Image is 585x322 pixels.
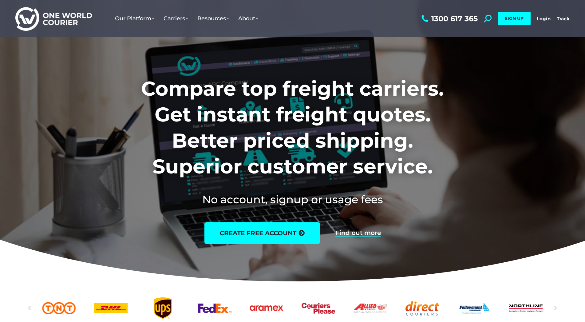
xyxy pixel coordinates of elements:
a: Aramex_logo [250,297,283,319]
div: 10 / 25 [457,297,491,319]
div: 4 / 25 [146,297,180,319]
a: 1300 617 365 [420,15,478,22]
div: 9 / 25 [405,297,439,319]
span: Resources [197,15,229,22]
span: Our Platform [115,15,154,22]
a: Login [537,16,551,22]
a: Followmont transoirt web logo [457,297,491,319]
a: UPS logo [146,297,180,319]
div: Slides [42,297,543,319]
span: Carriers [164,15,188,22]
a: TNT logo Australian freight company [42,297,76,319]
a: DHl logo [94,297,128,319]
a: About [234,9,263,28]
div: 3 / 25 [94,297,128,319]
a: Direct Couriers logo [405,297,439,319]
a: Allied Express logo [354,297,387,319]
a: Resources [193,9,234,28]
span: About [238,15,258,22]
div: 8 / 25 [354,297,387,319]
div: 11 / 25 [509,297,543,319]
h2: No account, signup or usage fees [101,192,484,207]
div: 7 / 25 [302,297,335,319]
a: Couriers Please logo [302,297,335,319]
a: SIGN UP [498,12,531,25]
a: Our Platform [110,9,159,28]
span: SIGN UP [505,16,524,21]
div: 5 / 25 [198,297,231,319]
a: Northline logo [509,297,543,319]
a: FedEx logo [198,297,231,319]
a: create free account [204,222,320,244]
h1: Compare top freight carriers. Get instant freight quotes. Better priced shipping. Superior custom... [101,76,484,180]
a: Carriers [159,9,193,28]
div: 6 / 25 [250,297,283,319]
img: One World Courier [15,6,92,31]
a: Track [557,16,570,22]
a: Find out more [335,230,381,237]
div: 2 / 25 [42,297,76,319]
